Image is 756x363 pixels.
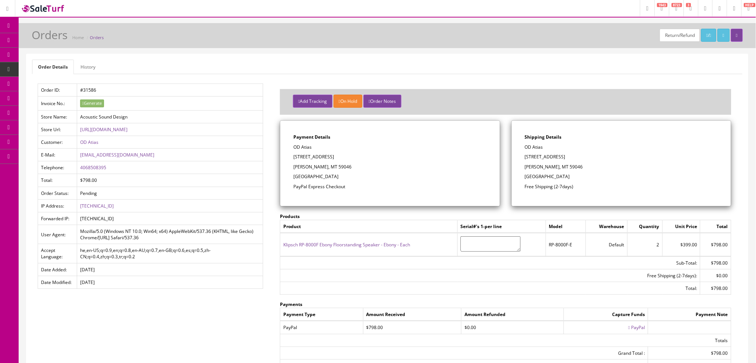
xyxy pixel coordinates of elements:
p: PayPal Express Checkout [293,183,486,190]
p: [PERSON_NAME], MT 59046 [525,164,718,170]
td: Warehouse [586,220,627,233]
td: Accept Language: [38,244,77,263]
button: Generate [80,100,104,107]
h1: Orders [32,29,67,41]
a: 4068508395 [80,164,106,171]
td: Payment Note [648,308,731,321]
td: Telephone: [38,161,77,174]
a: [EMAIL_ADDRESS][DOMAIN_NAME] [80,152,154,158]
strong: Payment Details [293,134,330,140]
td: Free Shipping (2-7days): [280,269,700,282]
td: Date Added: [38,263,77,276]
button: On Hold [334,95,362,108]
td: Amount Refunded [462,308,564,321]
p: Free Shipping (2-7days) [525,183,718,190]
td: $399.00 [663,233,700,256]
p: [GEOGRAPHIC_DATA] [293,173,486,180]
a: Orders [90,35,104,40]
span: 3 [686,3,691,7]
img: SaleTurf [21,3,66,13]
a: Home [72,35,84,40]
td: Store Url: [38,123,77,136]
a: / [701,29,716,42]
td: 2 [627,233,663,256]
td: Invoice No.: [38,97,77,111]
td: Acoustic Sound Design [77,110,263,123]
td: #31586 [77,84,263,97]
p: OD Atias [293,144,486,151]
strong: Shipping Details [525,134,562,140]
td: Amount Received [363,308,462,321]
td: Store Name: [38,110,77,123]
a: Return/Refund [660,29,700,42]
td: Serial#'s 1-per line [457,220,546,233]
td: [TECHNICAL_ID] [77,212,263,225]
td: Unit Price [663,220,700,233]
td: Grand Total : [280,347,648,359]
td: User Agent: [38,225,77,244]
td: Customer: [38,136,77,149]
td: Total [700,220,731,233]
td: PayPal [280,321,363,334]
td: RP-8000F-E [546,233,586,256]
td: Forwarded IP: [38,212,77,225]
button: Order Notes [363,95,401,108]
strong: Products [280,213,300,220]
td: $798.00 [363,321,462,334]
td: $798.00 [700,233,731,256]
td: Default [586,233,627,256]
td: Totals [280,334,731,347]
td: Capture Funds [564,308,648,321]
td: $798.00 [648,347,731,359]
a: OD Atias [80,139,98,145]
p: [PERSON_NAME], MT 59046 [293,164,486,170]
td: Order ID: [38,84,77,97]
td: $798.00 [700,256,731,269]
td: $798.00 [700,282,731,295]
td: Model [546,220,586,233]
strong: Payments [280,301,302,307]
p: [STREET_ADDRESS] [293,154,486,160]
td: [DATE] [77,276,263,288]
a: PayPal [631,324,645,331]
a: [URL][DOMAIN_NAME] [80,126,127,133]
td: Mozilla/5.0 (Windows NT 10.0; Win64; x64) AppleWebKit/537.36 (KHTML, like Gecko) Chrome/[URL] Saf... [77,225,263,244]
a: Order Details [32,60,74,74]
td: $0.00 [700,269,731,282]
a: Klipsch RP-8000F Ebony Floorstanding Speaker - Ebony - Each [283,242,410,248]
td: Date Modified: [38,276,77,288]
td: E-Mail: [38,149,77,161]
p: [STREET_ADDRESS] [525,154,718,160]
span: 8723 [672,3,682,7]
p: OD Atias [525,144,718,151]
td: Order Status: [38,187,77,199]
a: History [75,60,101,74]
a: [TECHNICAL_ID] [80,203,114,209]
span: HELP [744,3,756,7]
td: Total: [280,282,700,295]
td: Sub-Total: [280,256,700,269]
td: Quantity [627,220,663,233]
td: Payment Type [280,308,363,321]
td: Total: [38,174,77,187]
p: [GEOGRAPHIC_DATA] [525,173,718,180]
td: [DATE] [77,263,263,276]
td: $798.00 [77,174,263,187]
td: $0.00 [462,321,564,334]
td: Product [280,220,458,233]
td: Pending [77,187,263,199]
span: 1943 [657,3,668,7]
td: IP Address: [38,199,77,212]
button: Add Tracking [293,95,332,108]
td: he,en-US;q=0.9,en;q=0.8,en-AU;q=0.7,en-GB;q=0.6,es;q=0.5,zh-CN;q=0.4,zh;q=0.3,tr;q=0.2 [77,244,263,263]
